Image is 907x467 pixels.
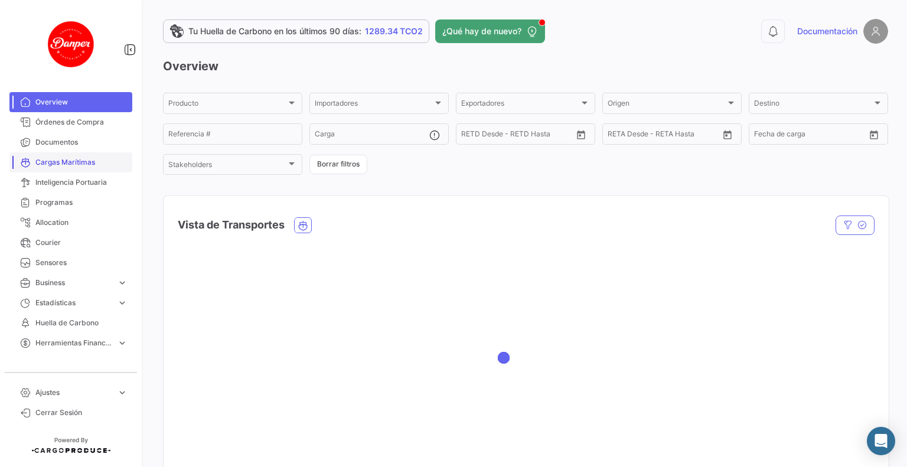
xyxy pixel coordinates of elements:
[867,427,895,455] div: Abrir Intercom Messenger
[35,298,112,308] span: Estadísticas
[168,162,286,171] span: Stakeholders
[608,132,629,140] input: Desde
[9,132,132,152] a: Documentos
[754,101,872,109] span: Destino
[41,14,100,73] img: danper-logo.png
[168,101,286,109] span: Producto
[435,19,545,43] button: ¿Qué hay de nuevo?
[9,253,132,273] a: Sensores
[9,192,132,213] a: Programas
[865,126,883,143] button: Open calendar
[9,233,132,253] a: Courier
[35,338,112,348] span: Herramientas Financieras
[365,25,423,37] span: 1289.34 TCO2
[163,19,429,43] a: Tu Huella de Carbono en los últimos 90 días:1289.34 TCO2
[35,117,128,128] span: Órdenes de Compra
[35,197,128,208] span: Programas
[309,155,367,174] button: Borrar filtros
[35,387,112,398] span: Ajustes
[35,97,128,107] span: Overview
[35,137,128,148] span: Documentos
[637,132,690,140] input: Hasta
[719,126,736,143] button: Open calendar
[797,25,857,37] span: Documentación
[35,217,128,228] span: Allocation
[9,92,132,112] a: Overview
[491,132,544,140] input: Hasta
[9,112,132,132] a: Órdenes de Compra
[35,277,112,288] span: Business
[9,172,132,192] a: Inteligencia Portuaria
[461,132,482,140] input: Desde
[461,101,579,109] span: Exportadores
[754,132,775,140] input: Desde
[178,217,285,233] h4: Vista de Transportes
[608,101,726,109] span: Origen
[35,157,128,168] span: Cargas Marítimas
[35,318,128,328] span: Huella de Carbono
[442,25,521,37] span: ¿Qué hay de nuevo?
[117,338,128,348] span: expand_more
[35,257,128,268] span: Sensores
[572,126,590,143] button: Open calendar
[35,237,128,248] span: Courier
[117,298,128,308] span: expand_more
[9,152,132,172] a: Cargas Marítimas
[35,177,128,188] span: Inteligencia Portuaria
[784,132,837,140] input: Hasta
[9,313,132,333] a: Huella de Carbono
[35,407,128,418] span: Cerrar Sesión
[295,218,311,233] button: Ocean
[163,58,888,74] h3: Overview
[117,387,128,398] span: expand_more
[315,101,433,109] span: Importadores
[188,25,361,37] span: Tu Huella de Carbono en los últimos 90 días:
[117,277,128,288] span: expand_more
[9,213,132,233] a: Allocation
[863,19,888,44] img: placeholder-user.png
